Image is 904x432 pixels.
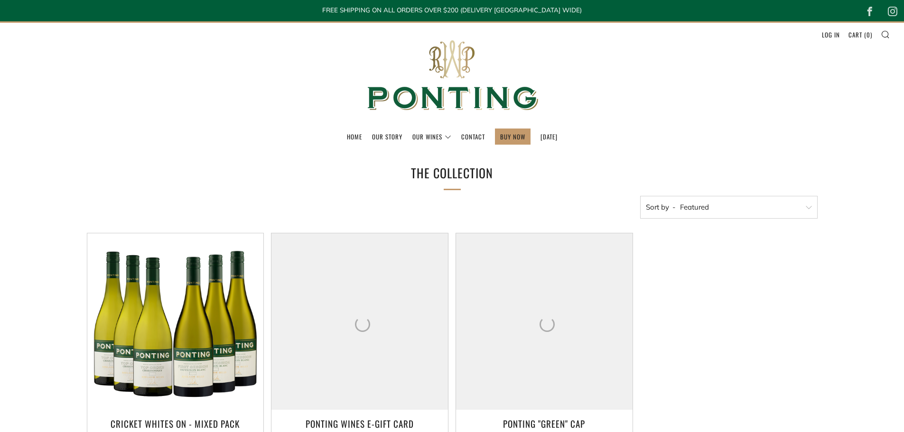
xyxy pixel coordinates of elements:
h3: CRICKET WHITES ON - MIXED PACK [92,415,259,432]
h1: The Collection [310,162,595,184]
a: [DATE] [541,129,558,144]
h3: Ponting Wines e-Gift Card [276,415,443,432]
a: Contact [461,129,485,144]
a: Our Wines [412,129,451,144]
a: BUY NOW [500,129,525,144]
a: Our Story [372,129,402,144]
a: Home [347,129,362,144]
a: Log in [822,27,840,42]
a: Cart (0) [848,27,872,42]
h3: Ponting "Green" Cap [461,415,628,432]
span: 0 [867,30,870,39]
img: Ponting Wines [357,23,547,129]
